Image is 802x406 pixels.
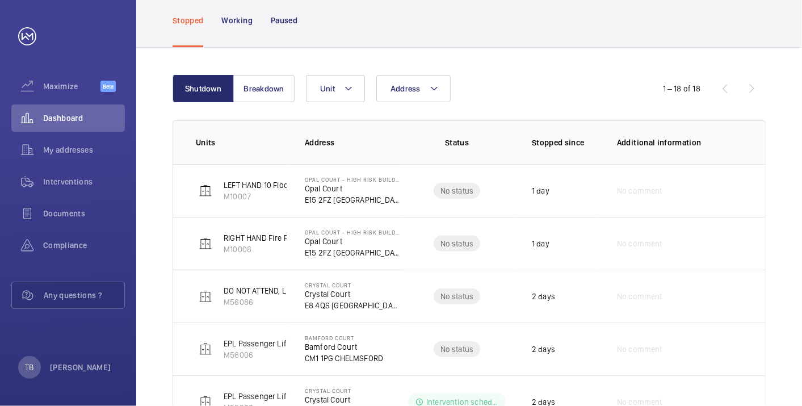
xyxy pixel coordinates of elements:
[532,238,549,249] p: 1 day
[224,232,427,244] p: RIGHT HAND Fire Fighting Lift 11 Floors Machine Roomless
[532,291,555,302] p: 2 days
[199,184,212,198] img: elevator.svg
[305,300,400,311] p: E8 4QS [GEOGRAPHIC_DATA]
[305,236,400,247] p: Opal Court
[617,238,662,249] span: No comment
[233,75,295,102] button: Breakdown
[320,84,335,93] span: Unit
[305,387,400,394] p: Crystal Court
[173,75,234,102] button: Shutdown
[224,338,289,349] p: EPL Passenger Lift
[305,247,400,258] p: E15 2FZ [GEOGRAPHIC_DATA]
[44,290,124,301] span: Any questions ?
[305,183,400,194] p: Opal Court
[376,75,451,102] button: Address
[199,290,212,303] img: elevator.svg
[224,179,364,191] p: LEFT HAND 10 Floors Machine Roomless
[271,15,297,26] p: Paused
[440,291,474,302] p: No status
[305,194,400,206] p: E15 2FZ [GEOGRAPHIC_DATA]
[440,344,474,355] p: No status
[306,75,365,102] button: Unit
[43,176,125,187] span: Interventions
[532,137,599,148] p: Stopped since
[43,240,125,251] span: Compliance
[25,362,33,373] p: TB
[617,137,742,148] p: Additional information
[224,349,289,361] p: M56006
[196,137,287,148] p: Units
[305,353,383,364] p: CM1 1PG CHELMSFORD
[224,296,514,308] p: M56086
[173,15,203,26] p: Stopped
[305,176,400,183] p: Opal Court - High Risk Building
[617,291,662,302] span: No comment
[305,394,400,405] p: Crystal Court
[224,244,427,255] p: M10008
[305,288,400,300] p: Crystal Court
[43,144,125,156] span: My addresses
[617,185,662,196] span: No comment
[43,208,125,219] span: Documents
[440,238,474,249] p: No status
[617,344,662,355] span: No comment
[532,185,549,196] p: 1 day
[305,282,400,288] p: Crystal Court
[224,391,325,402] p: EPL Passenger Lift No 1 - 1-16
[305,334,383,341] p: Bamford Court
[440,185,474,196] p: No status
[305,137,400,148] p: Address
[224,285,514,296] p: DO NOT ATTEND, LIFT UNDER MODERNISATION. Evacuation - EPL Passenger Lift No 2
[532,344,555,355] p: 2 days
[199,342,212,356] img: elevator.svg
[390,84,421,93] span: Address
[199,237,212,250] img: elevator.svg
[408,137,506,148] p: Status
[663,83,700,94] div: 1 – 18 of 18
[305,229,400,236] p: Opal Court - High Risk Building
[221,15,252,26] p: Working
[50,362,111,373] p: [PERSON_NAME]
[43,112,125,124] span: Dashboard
[224,191,364,202] p: M10007
[305,341,383,353] p: Bamford Court
[43,81,100,92] span: Maximize
[100,81,116,92] span: Beta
